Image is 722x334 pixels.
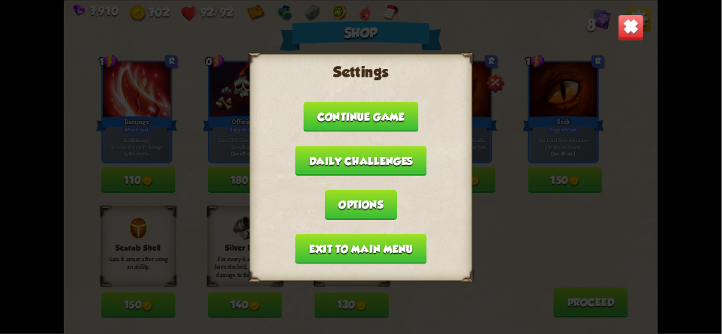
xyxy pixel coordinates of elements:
button: Continue game [304,101,419,131]
button: Daily challenges [295,146,427,176]
button: Options [325,189,397,219]
img: Close_Button.png [618,14,644,41]
button: Exit to main menu [295,233,426,263]
h2: Settings [260,63,463,80]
